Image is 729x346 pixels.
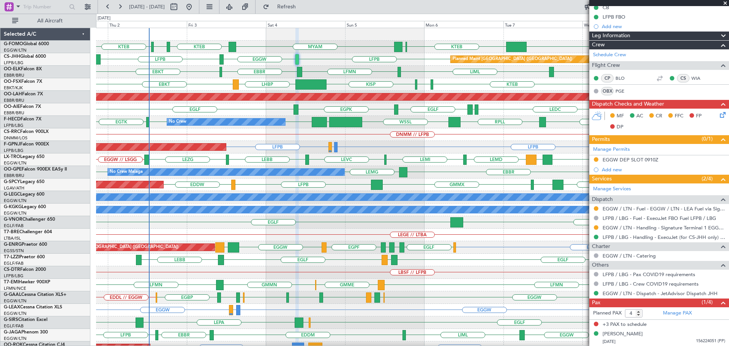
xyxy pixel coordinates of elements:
div: Planned Maint [GEOGRAPHIC_DATA] ([GEOGRAPHIC_DATA]) [453,54,572,65]
a: CS-DTRFalcon 2000 [4,267,46,272]
div: CS [677,74,690,82]
span: All Aircraft [20,18,80,24]
div: Planned Maint [GEOGRAPHIC_DATA] ([GEOGRAPHIC_DATA]) [59,242,178,253]
a: LTBA/ISL [4,235,21,241]
a: G-LEGCLegacy 600 [4,192,44,197]
span: (1/4) [702,298,713,306]
span: G-SIRS [4,318,18,322]
span: G-SPCY [4,180,20,184]
a: LFPB / LBG - Handling - ExecuJet (for CS-JHH only) LFPB / LBG [603,234,725,240]
div: EGGW DEP SLOT 0910Z [603,156,658,163]
span: G-GAAL [4,292,21,297]
a: DNMM/LOS [4,135,27,141]
a: Manage Permits [593,146,630,153]
a: EGGW/LTN [4,298,27,304]
span: Services [592,175,612,183]
span: [DATE] - [DATE] [129,3,165,10]
a: T7-LZZIPraetor 600 [4,255,45,259]
a: EGGW/LTN [4,311,27,316]
input: Trip Number [23,1,67,13]
a: LX-TROLegacy 650 [4,155,44,159]
a: EGLF/FAB [4,323,24,329]
a: LFPB / LBG - Pax COVID19 requirements [603,271,695,278]
a: Manage PAX [663,310,692,317]
span: Pax [592,299,600,307]
div: No Crew [169,116,186,128]
a: LFPB/LBG [4,148,24,153]
a: EGGW/LTN [4,160,27,166]
label: Planned PAX [593,310,622,317]
span: F-GPNJ [4,142,20,147]
span: CS-RRC [4,130,20,134]
div: Thu 2 [108,21,187,28]
div: CP [601,74,614,82]
a: LFPB/LBG [4,123,24,128]
a: Schedule Crew [593,51,626,59]
a: EGLF/FAB [4,261,24,266]
a: G-ENRGPraetor 600 [4,242,47,247]
div: OBX [601,87,614,95]
a: OO-ELKFalcon 8X [4,67,42,71]
span: G-FOMO [4,42,23,46]
span: 156224051 (PP) [696,338,725,344]
span: Crew [592,41,605,49]
span: G-VNOR [4,217,22,222]
a: EGGW/LTN [4,336,27,341]
a: G-GAALCessna Citation XLS+ [4,292,66,297]
a: T7-BREChallenger 604 [4,230,52,234]
span: G-KGKG [4,205,22,209]
a: G-SPCYLegacy 650 [4,180,44,184]
span: F-HECD [4,117,21,122]
a: LGAV/ATH [4,185,24,191]
span: CS-JHH [4,54,20,59]
span: OO-AIE [4,104,20,109]
span: Refresh [271,4,303,9]
div: [DATE] [98,15,110,22]
div: LFPB FBO [603,14,625,20]
span: OO-GPE [4,167,22,172]
a: OO-AIEFalcon 7X [4,104,41,109]
a: LFPB / LBG - Crew COVID19 requirements [603,281,699,287]
a: EBBR/BRU [4,73,24,78]
a: EGLF/FAB [4,223,24,229]
a: EBBR/BRU [4,110,24,116]
span: LX-TRO [4,155,20,159]
a: EGGW/LTN [4,47,27,53]
a: CS-JHHGlobal 6000 [4,54,46,59]
span: G-JAGA [4,330,21,335]
a: EGGW/LTN [4,198,27,204]
span: G-LEGC [4,192,20,197]
span: Dispatch [592,195,613,204]
span: FP [696,112,702,120]
span: Flight Crew [592,61,620,70]
span: Charter [592,242,610,251]
span: +3 PAX to schedule [603,321,647,329]
div: Mon 6 [424,21,503,28]
a: EGGW/LTN [4,210,27,216]
a: BLO [615,75,633,82]
a: G-JAGAPhenom 300 [4,330,48,335]
div: Fri 3 [187,21,266,28]
a: G-SIRSCitation Excel [4,318,47,322]
span: CR [656,112,662,120]
div: No Crew Malaga [110,166,143,178]
div: Sun 5 [345,21,424,28]
span: Dispatch Checks and Weather [592,100,664,109]
span: MF [617,112,624,120]
a: G-KGKGLegacy 600 [4,205,46,209]
div: [PERSON_NAME] [603,330,643,338]
span: OO-LAH [4,92,22,96]
a: EBBR/BRU [4,98,24,103]
span: OO-FSX [4,79,21,84]
a: PGE [615,88,633,95]
a: LFPB/LBG [4,60,24,66]
a: EGGW / LTN - Fuel - EGGW / LTN - LEA Fuel via Signature in EGGW [603,205,725,212]
span: FFC [675,112,683,120]
a: G-FOMOGlobal 6000 [4,42,49,46]
div: Wed 8 [582,21,661,28]
div: Sat 4 [266,21,345,28]
span: OO-ELK [4,67,21,71]
a: EGGW / LTN - Dispatch - JetAdvisor Dispatch JHH [603,290,718,297]
span: AC [636,112,643,120]
span: T7-LZZI [4,255,19,259]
